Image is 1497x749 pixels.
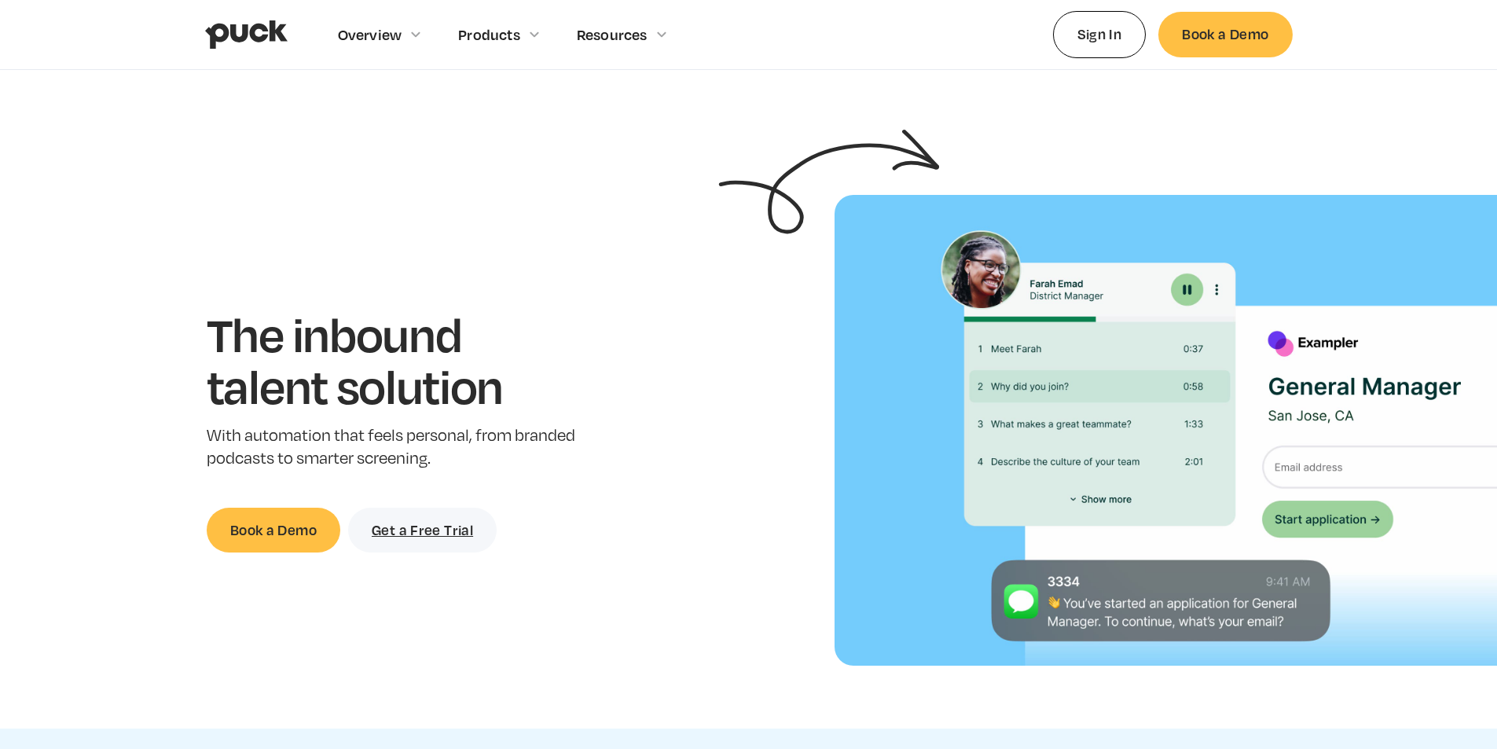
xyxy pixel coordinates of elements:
a: Sign In [1053,11,1147,57]
div: Products [458,26,520,43]
div: Overview [338,26,402,43]
p: With automation that feels personal, from branded podcasts to smarter screening. [207,424,580,470]
a: Book a Demo [207,508,340,553]
a: Book a Demo [1158,12,1292,57]
a: Get a Free Trial [348,508,497,553]
h1: The inbound talent solution [207,308,580,411]
div: Resources [577,26,648,43]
